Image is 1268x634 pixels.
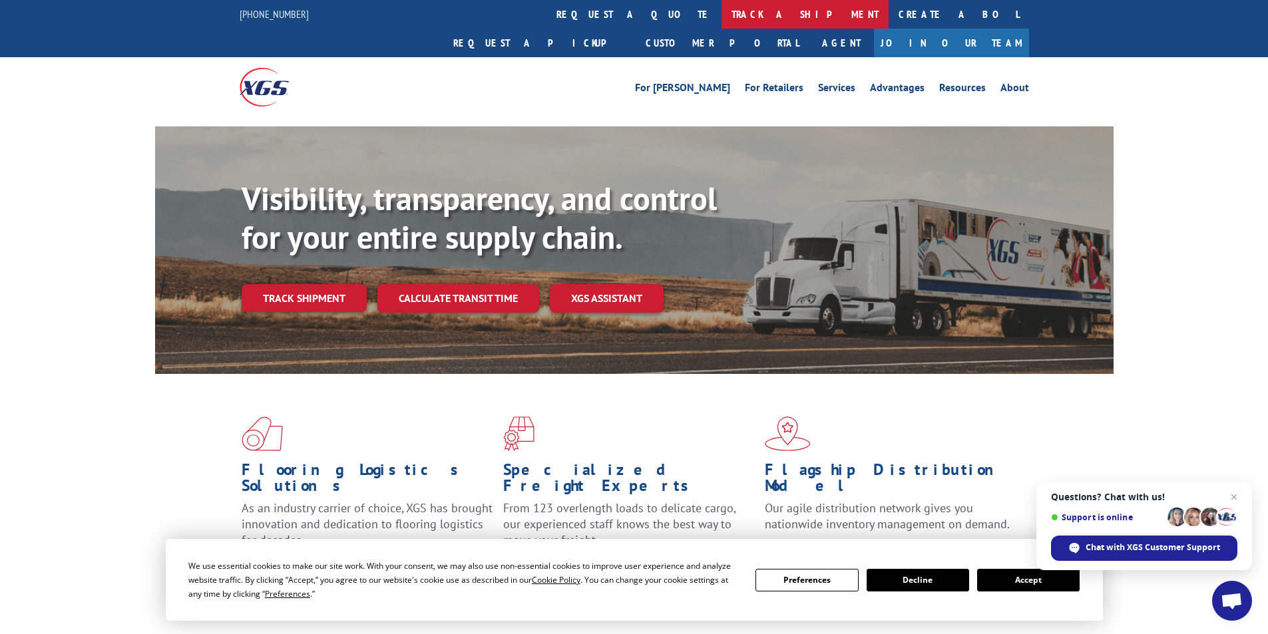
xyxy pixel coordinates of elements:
[443,29,636,57] a: Request a pickup
[867,569,969,591] button: Decline
[1051,492,1237,502] span: Questions? Chat with us!
[809,29,874,57] a: Agent
[240,7,309,21] a: [PHONE_NUMBER]
[635,82,730,97] a: For [PERSON_NAME]
[1212,581,1252,621] a: Open chat
[939,82,986,97] a: Resources
[503,416,534,451] img: xgs-icon-focused-on-flooring-red
[242,416,283,451] img: xgs-icon-total-supply-chain-intelligence-red
[765,462,1016,500] h1: Flagship Distribution Model
[265,588,310,599] span: Preferences
[745,82,803,97] a: For Retailers
[1000,82,1029,97] a: About
[550,284,664,313] a: XGS ASSISTANT
[188,559,740,601] div: We use essential cookies to make our site work. With your consent, we may also use non-essential ...
[503,500,755,559] p: From 123 overlength loads to delicate cargo, our experienced staff knows the best way to move you...
[242,500,493,548] span: As an industry carrier of choice, XGS has brought innovation and dedication to flooring logistics...
[765,416,811,451] img: xgs-icon-flagship-distribution-model-red
[377,284,539,313] a: Calculate transit time
[1051,512,1163,522] span: Support is online
[636,29,809,57] a: Customer Portal
[765,500,1010,532] span: Our agile distribution network gives you nationwide inventory management on demand.
[818,82,855,97] a: Services
[1086,542,1220,554] span: Chat with XGS Customer Support
[242,178,717,257] b: Visibility, transparency, and control for your entire supply chain.
[874,29,1029,57] a: Join Our Team
[242,284,367,312] a: Track shipment
[1051,536,1237,561] span: Chat with XGS Customer Support
[166,539,1103,621] div: Cookie Consent Prompt
[977,569,1080,591] button: Accept
[870,82,925,97] a: Advantages
[532,574,580,585] span: Cookie Policy
[755,569,858,591] button: Preferences
[242,462,493,500] h1: Flooring Logistics Solutions
[503,462,755,500] h1: Specialized Freight Experts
